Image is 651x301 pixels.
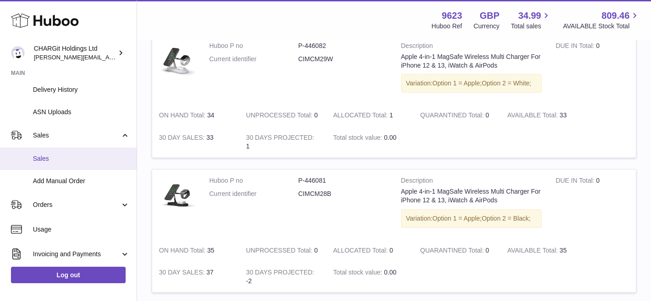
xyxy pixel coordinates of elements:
[333,269,384,278] strong: Total stock value
[34,44,116,62] div: CHARGit Holdings Ltd
[33,154,130,163] span: Sales
[11,46,25,60] img: francesca@chargit.co.uk
[246,269,314,278] strong: 30 DAYS PROJECTED
[33,225,130,234] span: Usage
[11,267,126,283] a: Log out
[152,239,239,262] td: 35
[159,176,196,213] img: product image
[482,79,531,87] span: Option 2 = White;
[246,111,314,121] strong: UNPROCESSED Total
[298,42,387,50] dd: P-446082
[474,22,500,31] div: Currency
[209,55,298,63] dt: Current identifier
[549,169,636,239] td: 0
[33,201,120,209] span: Orders
[433,215,482,222] span: Option 1 = Apple;
[500,239,587,262] td: 35
[507,111,559,121] strong: AVAILABLE Total
[486,111,489,119] span: 0
[152,261,239,292] td: 37
[563,10,640,31] a: 809.46 AVAILABLE Stock Total
[34,53,183,61] span: [PERSON_NAME][EMAIL_ADDRESS][DOMAIN_NAME]
[333,134,384,143] strong: Total stock value
[152,127,239,158] td: 33
[326,104,413,127] td: 1
[209,176,298,185] dt: Huboo P no
[507,247,559,256] strong: AVAILABLE Total
[401,176,542,187] strong: Description
[602,10,630,22] span: 809.46
[239,104,327,127] td: 0
[401,42,542,53] strong: Description
[33,85,130,94] span: Delivery History
[420,111,486,121] strong: QUARANTINED Total
[246,247,314,256] strong: UNPROCESSED Total
[401,187,542,205] div: Apple 4-in-1 MagSafe Wireless Multi Charger For iPhone 12 & 13, iWatch & AirPods
[33,250,120,259] span: Invoicing and Payments
[326,239,413,262] td: 0
[33,177,130,185] span: Add Manual Order
[33,131,120,140] span: Sales
[480,10,499,22] strong: GBP
[298,176,387,185] dd: P-446081
[556,42,596,52] strong: DUE IN Total
[384,134,397,141] span: 0.00
[159,134,206,143] strong: 30 DAY SALES
[33,108,130,116] span: ASN Uploads
[549,35,636,105] td: 0
[209,42,298,50] dt: Huboo P no
[401,53,542,70] div: Apple 4-in-1 MagSafe Wireless Multi Charger For iPhone 12 & 13, iWatch & AirPods
[246,134,314,143] strong: 30 DAYS PROJECTED
[511,22,551,31] span: Total sales
[482,215,530,222] span: Option 2 = Black;
[239,127,327,158] td: 1
[518,10,541,22] span: 34.99
[239,261,327,292] td: -2
[511,10,551,31] a: 34.99 Total sales
[500,104,587,127] td: 33
[432,22,462,31] div: Huboo Ref
[152,104,239,127] td: 34
[384,269,397,276] span: 0.00
[159,247,207,256] strong: ON HAND Total
[298,55,387,63] dd: CIMCM29W
[563,22,640,31] span: AVAILABLE Stock Total
[556,177,596,186] strong: DUE IN Total
[298,190,387,198] dd: CIMCM28B
[159,42,196,78] img: product image
[333,111,389,121] strong: ALLOCATED Total
[333,247,389,256] strong: ALLOCATED Total
[239,239,327,262] td: 0
[420,247,486,256] strong: QUARANTINED Total
[401,74,542,93] div: Variation:
[442,10,462,22] strong: 9623
[433,79,482,87] span: Option 1 = Apple;
[486,247,489,254] span: 0
[159,269,206,278] strong: 30 DAY SALES
[401,209,542,228] div: Variation:
[209,190,298,198] dt: Current identifier
[159,111,207,121] strong: ON HAND Total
